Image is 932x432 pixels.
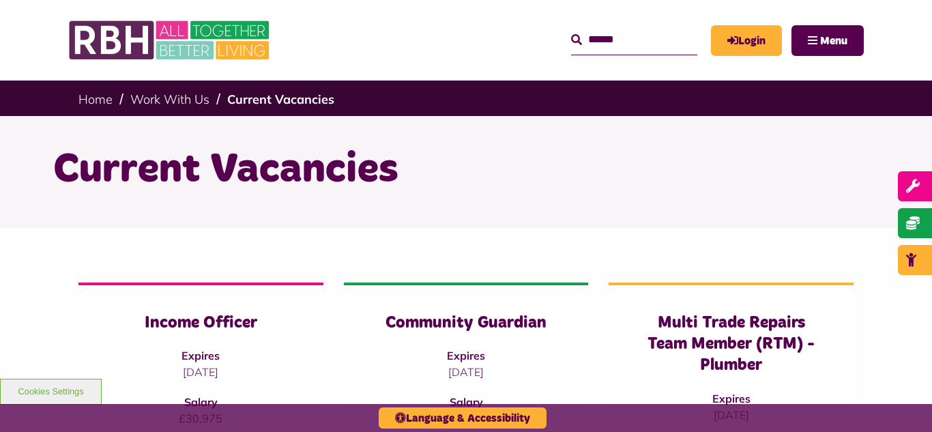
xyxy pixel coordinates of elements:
input: Search [571,25,697,55]
h3: Community Guardian [371,313,562,334]
strong: Expires [447,349,485,362]
button: Language & Accessibility [379,407,547,429]
a: Home [78,91,113,107]
strong: Salary [184,395,218,409]
h1: Current Vacancies [53,143,879,197]
h3: Income Officer [106,313,296,334]
span: Menu [820,35,847,46]
a: MyRBH [711,25,782,56]
strong: Expires [181,349,220,362]
button: Navigation [791,25,864,56]
strong: Expires [712,392,751,405]
a: Work With Us [130,91,209,107]
img: RBH [68,14,273,67]
strong: Salary [450,395,483,409]
p: [DATE] [106,364,296,380]
p: [DATE] [371,364,562,380]
a: Current Vacancies [227,91,334,107]
iframe: Netcall Web Assistant for live chat [871,371,932,432]
h3: Multi Trade Repairs Team Member (RTM) - Plumber [636,313,826,377]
